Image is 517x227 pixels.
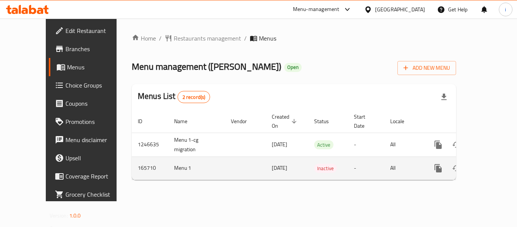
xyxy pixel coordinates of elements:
[423,110,508,133] th: Actions
[384,133,423,157] td: All
[348,133,384,157] td: -
[429,159,447,177] button: more
[429,136,447,154] button: more
[314,164,337,173] span: Inactive
[49,167,132,185] a: Coverage Report
[65,153,126,163] span: Upsell
[49,131,132,149] a: Menu disclaimer
[272,163,287,173] span: [DATE]
[69,211,81,221] span: 1.0.0
[67,63,126,72] span: Menus
[50,211,68,221] span: Version:
[314,141,333,149] span: Active
[165,34,241,43] a: Restaurants management
[49,40,132,58] a: Branches
[138,117,152,126] span: ID
[168,157,225,180] td: Menu 1
[49,149,132,167] a: Upsell
[403,63,450,73] span: Add New Menu
[65,81,126,90] span: Choice Groups
[384,157,423,180] td: All
[447,159,466,177] button: Change Status
[272,112,299,130] span: Created On
[132,157,168,180] td: 165710
[49,185,132,204] a: Grocery Checklist
[178,94,210,101] span: 2 record(s)
[132,110,508,180] table: enhanced table
[132,133,168,157] td: 1246635
[390,117,414,126] span: Locale
[354,112,375,130] span: Start Date
[132,34,456,43] nav: breadcrumb
[505,5,506,14] span: i
[314,164,337,173] div: Inactive
[259,34,276,43] span: Menus
[272,139,287,149] span: [DATE]
[138,91,210,103] h2: Menus List
[65,44,126,53] span: Branches
[375,5,425,14] div: [GEOGRAPHIC_DATA]
[65,172,126,181] span: Coverage Report
[244,34,247,43] li: /
[314,117,339,126] span: Status
[231,117,257,126] span: Vendor
[174,34,241,43] span: Restaurants management
[397,61,456,75] button: Add New Menu
[168,133,225,157] td: Menu 1-cg migration
[49,22,132,40] a: Edit Restaurant
[49,58,132,76] a: Menus
[65,135,126,144] span: Menu disclaimer
[49,94,132,113] a: Coupons
[284,64,302,70] span: Open
[348,157,384,180] td: -
[174,117,197,126] span: Name
[65,99,126,108] span: Coupons
[435,88,453,106] div: Export file
[49,113,132,131] a: Promotions
[132,34,156,43] a: Home
[49,76,132,94] a: Choice Groups
[159,34,162,43] li: /
[65,190,126,199] span: Grocery Checklist
[293,5,339,14] div: Menu-management
[132,58,281,75] span: Menu management ( [PERSON_NAME] )
[65,117,126,126] span: Promotions
[65,26,126,35] span: Edit Restaurant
